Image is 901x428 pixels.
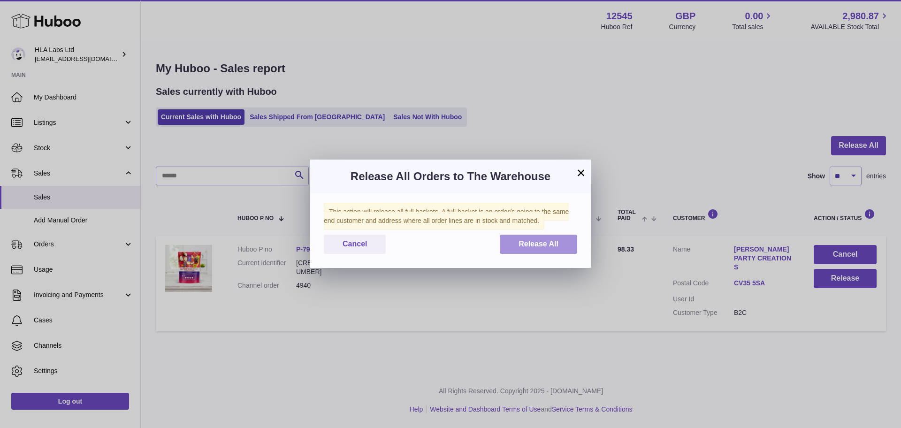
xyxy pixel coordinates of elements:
[575,167,587,178] button: ×
[519,240,558,248] span: Release All
[324,203,569,229] span: This action will release all full baskets. A full basket is an order/s going to the same end cust...
[324,235,386,254] button: Cancel
[343,240,367,248] span: Cancel
[500,235,577,254] button: Release All
[324,169,577,184] h3: Release All Orders to The Warehouse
